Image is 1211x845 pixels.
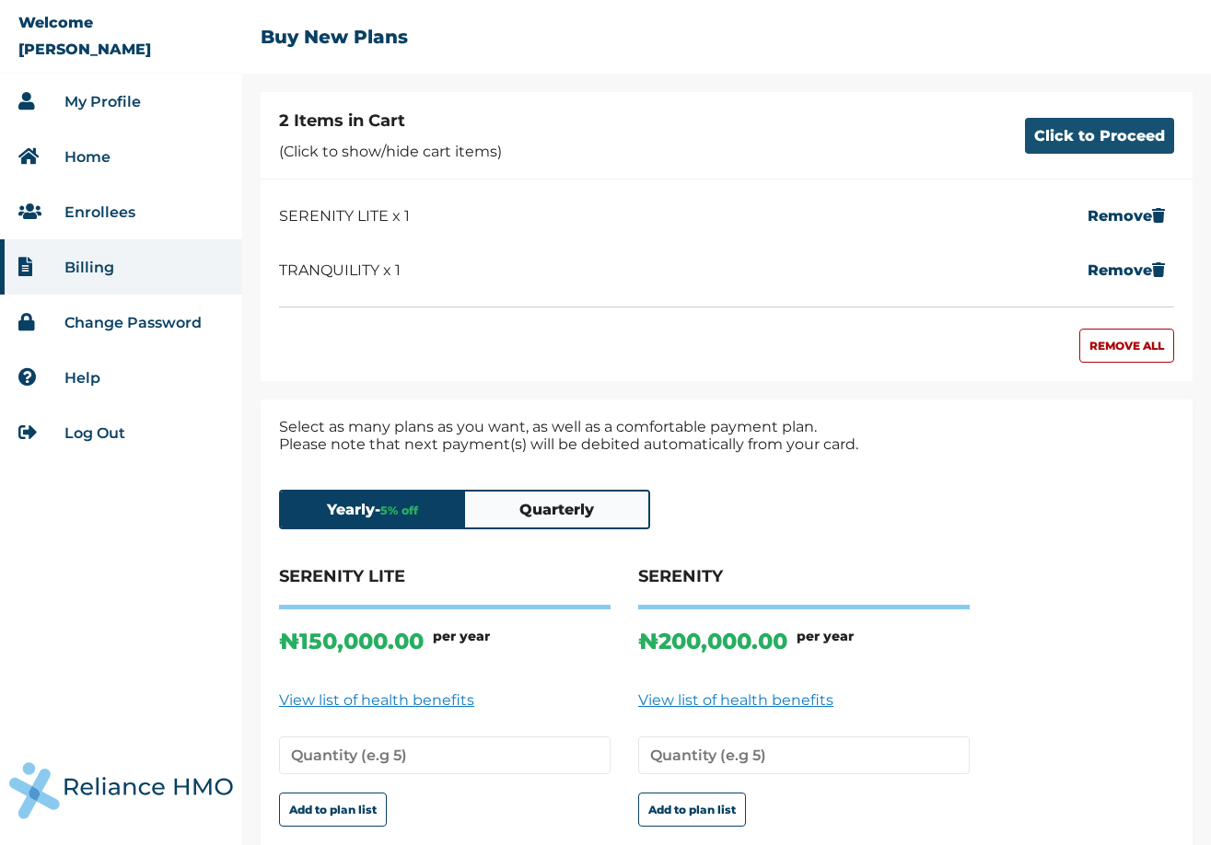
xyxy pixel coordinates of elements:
a: Billing [64,259,114,276]
p: TRANQUILITY x 1 [279,261,401,279]
h4: 2 Items in Cart [279,110,502,131]
p: (Click to show/hide cart items) [279,143,502,160]
a: Enrollees [64,203,135,221]
a: View list of health benefits [279,691,611,709]
input: Quantity (e.g 5) [279,736,611,774]
span: 5 % off [380,504,418,517]
a: Change Password [64,314,202,331]
a: My Profile [64,93,141,110]
a: Help [64,369,100,387]
p: ₦ 150,000.00 [279,628,424,654]
p: SERENITY LITE x 1 [279,207,410,225]
button: Add to plan list [279,793,387,827]
a: Home [64,148,111,166]
button: Click to Proceed [1025,118,1174,154]
h4: SERENITY [638,566,970,609]
button: Quarterly [465,492,649,527]
p: ₦ 200,000.00 [638,628,787,654]
p: Select as many plans as you want, as well as a comfortable payment plan. Please note that next pa... [279,418,1174,453]
h6: per year [433,628,490,654]
h2: Buy New Plans [261,26,408,48]
a: Log Out [64,424,125,442]
button: Add to plan list [638,793,746,827]
button: Remove [1078,252,1174,288]
p: [PERSON_NAME] [18,41,151,58]
button: Yearly-5% off [281,492,465,527]
h6: per year [797,628,854,654]
a: View list of health benefits [638,691,970,709]
img: RelianceHMO's Logo [9,762,233,819]
h4: SERENITY LITE [279,566,611,609]
p: Welcome [18,14,93,31]
input: Quantity (e.g 5) [638,736,970,774]
button: Remove [1078,198,1174,234]
button: REMOVE ALL [1079,329,1174,363]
